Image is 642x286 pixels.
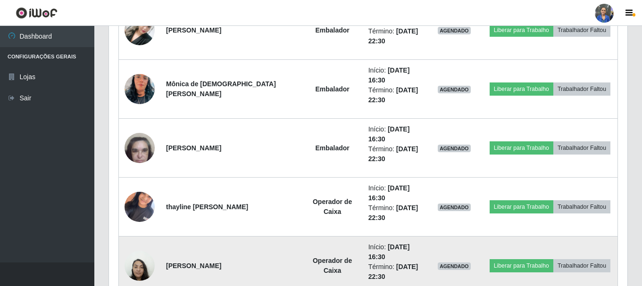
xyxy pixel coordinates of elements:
strong: Operador de Caixa [313,198,352,215]
button: Liberar para Trabalho [490,200,553,213]
time: [DATE] 16:30 [368,243,410,261]
li: Início: [368,124,420,144]
strong: Operador de Caixa [313,257,352,274]
strong: Embalador [315,26,349,34]
strong: thayline [PERSON_NAME] [166,203,248,211]
img: CoreUI Logo [16,7,58,19]
li: Início: [368,242,420,262]
button: Liberar para Trabalho [490,24,553,37]
button: Liberar para Trabalho [490,141,553,155]
time: [DATE] 16:30 [368,66,410,84]
button: Trabalhador Faltou [553,259,610,272]
li: Término: [368,26,420,46]
img: 1742385063633.jpeg [125,187,155,227]
button: Liberar para Trabalho [490,82,553,96]
img: 1754502554745.jpeg [125,62,155,116]
button: Liberar para Trabalho [490,259,553,272]
button: Trabalhador Faltou [553,200,610,213]
span: AGENDADO [438,145,471,152]
time: [DATE] 16:30 [368,184,410,202]
img: 1743993949303.jpeg [125,128,155,168]
span: AGENDADO [438,262,471,270]
strong: Mônica de [DEMOGRAPHIC_DATA][PERSON_NAME] [166,80,276,98]
time: [DATE] 16:30 [368,125,410,143]
button: Trabalhador Faltou [553,82,610,96]
strong: [PERSON_NAME] [166,262,221,270]
li: Término: [368,85,420,105]
strong: [PERSON_NAME] [166,26,221,34]
strong: [PERSON_NAME] [166,144,221,152]
li: Início: [368,65,420,85]
button: Trabalhador Faltou [553,141,610,155]
strong: Embalador [315,144,349,152]
button: Trabalhador Faltou [553,24,610,37]
strong: Embalador [315,85,349,93]
img: 1696952889057.jpeg [125,245,155,286]
li: Início: [368,183,420,203]
span: AGENDADO [438,204,471,211]
span: AGENDADO [438,27,471,34]
li: Término: [368,144,420,164]
span: AGENDADO [438,86,471,93]
li: Término: [368,203,420,223]
li: Término: [368,262,420,282]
